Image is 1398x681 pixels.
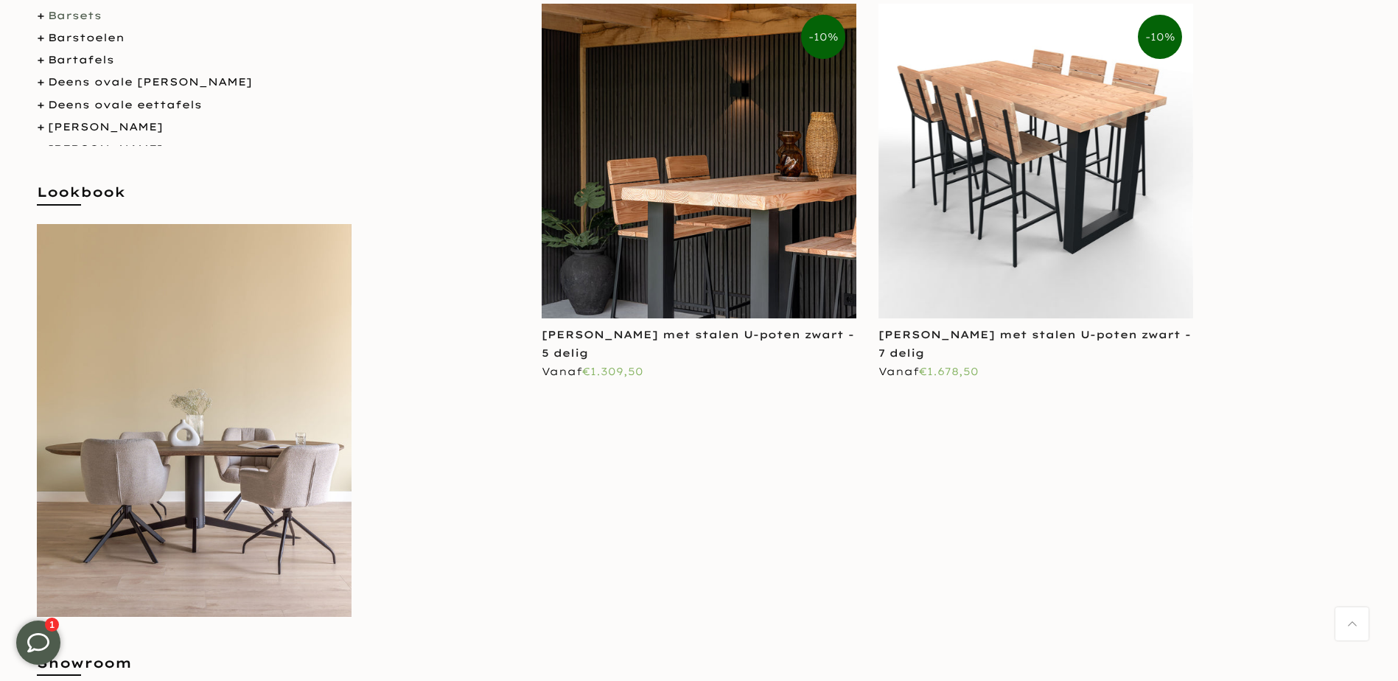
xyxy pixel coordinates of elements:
a: Barsets [48,9,102,22]
iframe: toggle-frame [1,606,75,680]
a: Deens ovale eettafels [48,98,202,111]
span: Vanaf [878,365,979,378]
a: [PERSON_NAME] met stalen U-poten zwart - 5 delig [542,328,854,360]
a: [PERSON_NAME] [48,142,163,156]
a: [PERSON_NAME] [48,120,163,133]
span: -10% [1138,15,1182,59]
a: Bartafels [48,53,114,66]
span: Vanaf [542,365,643,378]
span: €1.678,50 [919,365,979,378]
a: Terug naar boven [1335,607,1369,640]
h5: Lookbook [37,183,352,216]
a: Deens ovale [PERSON_NAME] [48,75,252,88]
a: [PERSON_NAME] met stalen U-poten zwart - 7 delig [878,328,1191,360]
span: -10% [801,15,845,59]
span: €1.309,50 [582,365,643,378]
a: Barstoelen [48,31,125,44]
